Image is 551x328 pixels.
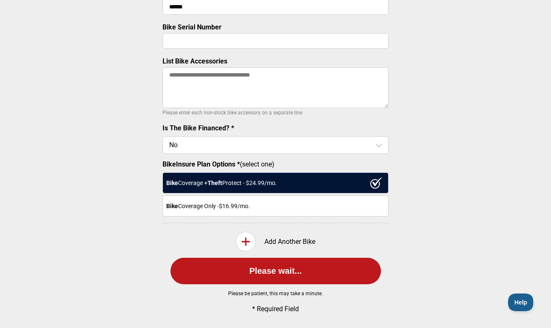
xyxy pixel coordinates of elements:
[162,23,221,31] label: Bike Serial Number
[162,124,234,132] label: Is The Bike Financed? *
[162,160,240,168] strong: BikeInsure Plan Options *
[370,177,383,189] img: ux1sgP1Haf775SAghJI38DyDlYP+32lKFAAAAAElFTkSuQmCC
[162,57,227,65] label: List Bike Accessories
[162,160,389,168] label: (select one)
[177,305,375,313] p: * Required Field
[170,258,381,284] button: Please wait...
[166,203,178,209] strong: Bike
[166,180,178,186] strong: Bike
[149,291,402,296] p: Please be patient, this may take a minute.
[162,196,389,217] div: Coverage Only - $16.99 /mo.
[162,108,389,118] p: Please enter each non-stock bike accessory on a separate line
[208,180,222,186] strong: Theft
[508,294,534,311] iframe: Toggle Customer Support
[162,232,389,251] div: Add Another Bike
[162,172,389,193] div: Coverage + Protect - $ 24.99 /mo.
